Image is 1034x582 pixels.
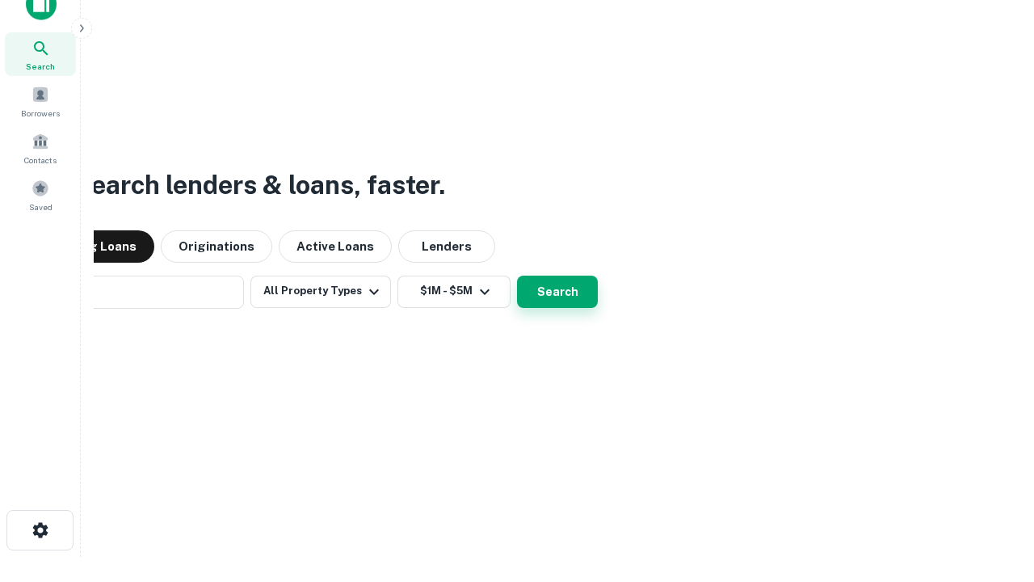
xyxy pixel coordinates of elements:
[29,200,53,213] span: Saved
[5,126,76,170] a: Contacts
[5,32,76,76] a: Search
[161,230,272,263] button: Originations
[5,79,76,123] a: Borrowers
[398,230,495,263] button: Lenders
[279,230,392,263] button: Active Loans
[24,154,57,167] span: Contacts
[517,276,598,308] button: Search
[26,60,55,73] span: Search
[5,173,76,217] a: Saved
[953,453,1034,530] iframe: Chat Widget
[74,166,445,205] h3: Search lenders & loans, faster.
[250,276,391,308] button: All Property Types
[21,107,60,120] span: Borrowers
[397,276,511,308] button: $1M - $5M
